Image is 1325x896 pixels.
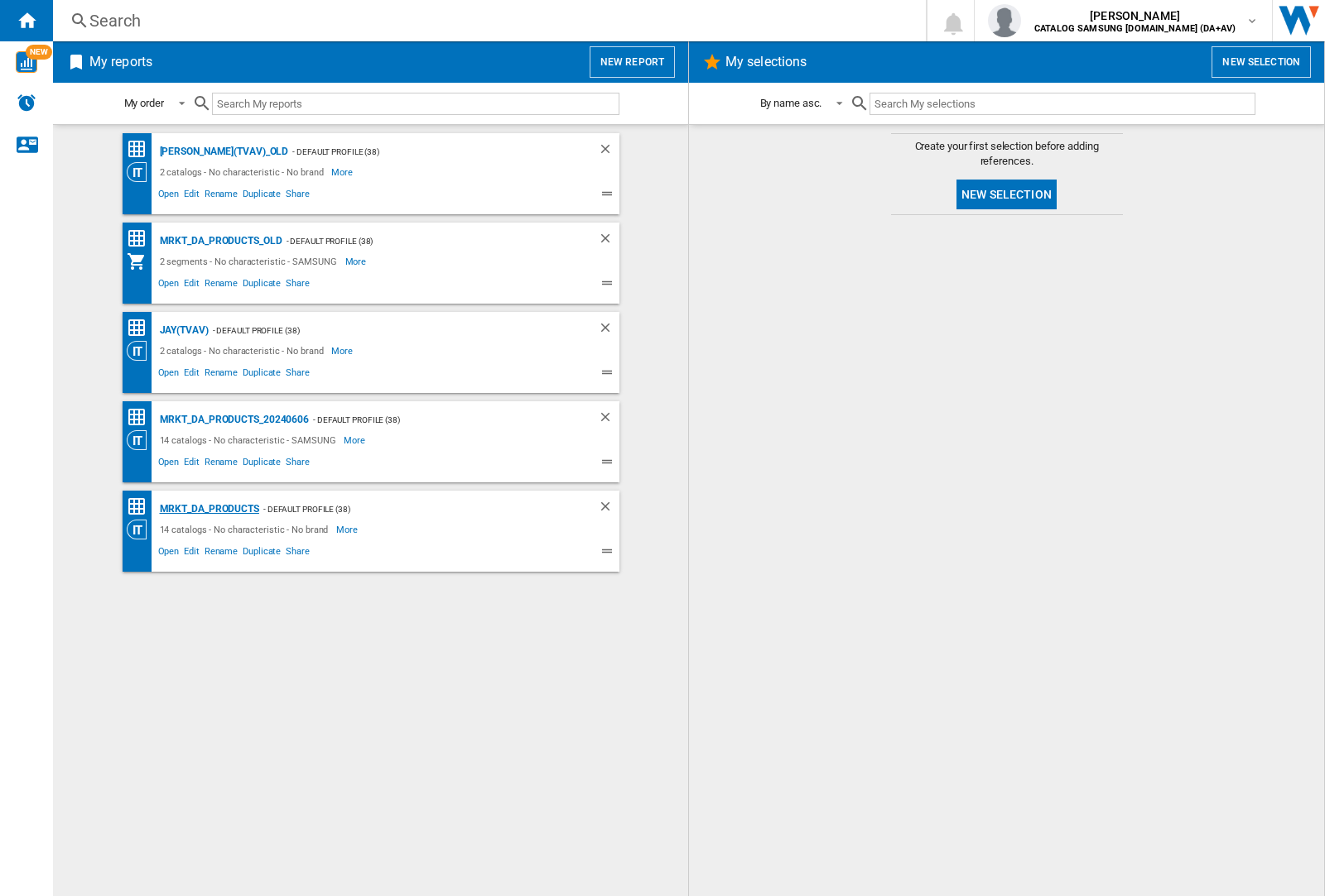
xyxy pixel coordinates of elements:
[956,180,1057,209] button: New selection
[127,341,156,361] div: Category View
[345,252,369,271] span: More
[722,46,810,78] h2: My selections
[156,454,182,474] span: Open
[240,276,283,295] span: Duplicate
[156,544,182,563] span: Open
[283,276,312,295] span: Share
[181,365,202,385] span: Edit
[156,520,337,539] div: 14 catalogs - No characteristic - No brand
[1034,7,1236,24] span: [PERSON_NAME]
[598,499,619,520] div: Delete
[86,46,156,78] h2: My reports
[240,186,283,206] span: Duplicate
[202,186,240,206] span: Rename
[259,499,565,520] div: - Default profile (38)
[283,365,312,385] span: Share
[127,252,156,271] div: My Assortment
[156,252,345,271] div: 2 segments - No characteristic - SAMSUNG
[202,276,240,295] span: Rename
[240,544,283,563] span: Duplicate
[156,410,310,430] div: MRKT_DA_PRODUCTS_20240606
[283,186,312,206] span: Share
[127,139,156,160] div: Price Matrix
[240,454,283,474] span: Duplicate
[331,162,355,182] span: More
[202,544,240,563] span: Rename
[127,430,156,450] div: Category View
[181,454,202,474] span: Edit
[344,430,368,450] span: More
[288,141,564,162] div: - Default profile (38)
[181,186,202,206] span: Edit
[124,97,164,109] div: My order
[156,141,289,162] div: [PERSON_NAME](TVAV)_old
[209,320,565,341] div: - Default profile (38)
[598,141,619,162] div: Delete
[309,410,564,430] div: - Default profile (38)
[212,93,619,115] input: Search My reports
[1034,23,1236,34] b: CATALOG SAMSUNG [DOMAIN_NAME] (DA+AV)
[988,4,1021,37] img: profile.jpg
[156,276,182,295] span: Open
[598,231,619,252] div: Delete
[127,496,156,517] div: Price Matrix
[1212,46,1311,78] button: New selection
[26,45,52,60] span: NEW
[156,186,182,206] span: Open
[891,139,1123,169] span: Create your first selection before adding references.
[331,341,355,361] span: More
[127,162,156,182] div: Category View
[156,341,332,361] div: 2 catalogs - No characteristic - No brand
[598,410,619,430] div: Delete
[870,93,1255,115] input: Search My selections
[156,231,282,252] div: MRKT_DA_PRODUCTS_OLD
[89,9,883,32] div: Search
[181,544,202,563] span: Edit
[283,544,312,563] span: Share
[282,231,565,252] div: - Default profile (38)
[156,365,182,385] span: Open
[156,320,209,341] div: JAY(TVAV)
[598,320,619,341] div: Delete
[181,276,202,295] span: Edit
[127,520,156,539] div: Category View
[17,93,36,113] img: alerts-logo.svg
[156,162,332,182] div: 2 catalogs - No characteristic - No brand
[202,365,240,385] span: Rename
[16,51,37,73] img: wise-card.svg
[127,318,156,338] div: Price Matrix
[283,454,312,474] span: Share
[240,365,283,385] span: Duplicate
[156,430,344,450] div: 14 catalogs - No characteristic - SAMSUNG
[127,228,156,249] div: Price Matrix
[590,46,675,78] button: New report
[336,520,360,539] span: More
[760,97,822,109] div: By name asc.
[156,499,259,520] div: MRKT_DA_PRODUCTS
[127,407,156,428] div: Price Matrix
[202,454,240,474] span: Rename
